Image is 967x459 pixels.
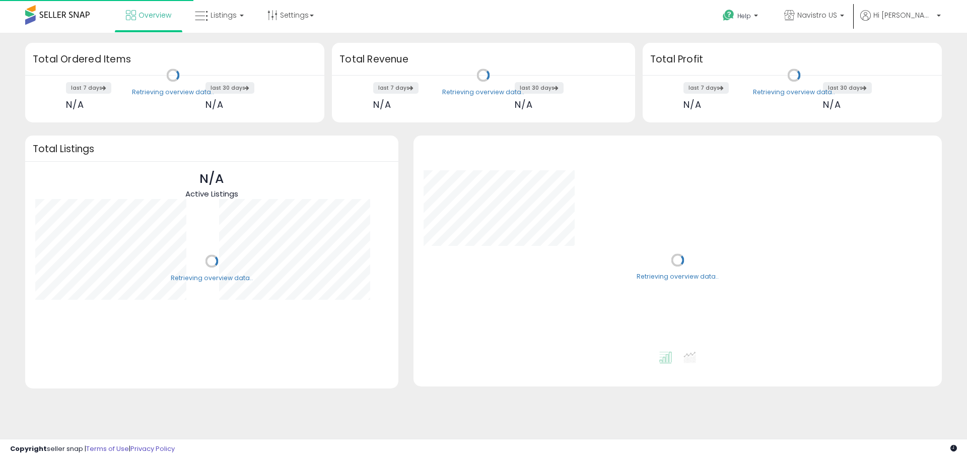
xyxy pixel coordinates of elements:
i: Get Help [722,9,735,22]
div: seller snap | | [10,444,175,454]
a: Help [715,2,768,33]
div: Retrieving overview data.. [132,88,214,97]
a: Terms of Use [86,444,129,453]
span: Listings [211,10,237,20]
span: Navistro US [797,10,837,20]
span: Hi [PERSON_NAME] [873,10,934,20]
a: Hi [PERSON_NAME] [860,10,941,33]
strong: Copyright [10,444,47,453]
span: Overview [139,10,171,20]
div: Retrieving overview data.. [442,88,524,97]
span: Help [737,12,751,20]
div: Retrieving overview data.. [753,88,835,97]
div: Retrieving overview data.. [171,274,253,283]
div: Retrieving overview data.. [637,273,719,282]
a: Privacy Policy [130,444,175,453]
